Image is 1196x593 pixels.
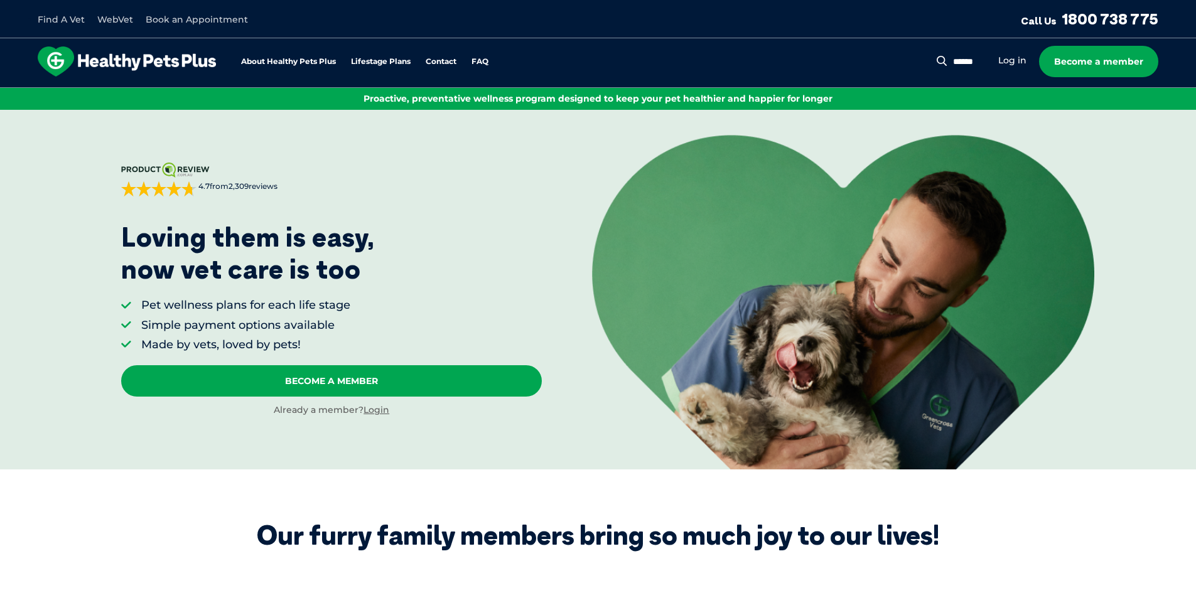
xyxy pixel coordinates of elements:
a: Become a member [1039,46,1158,77]
div: Already a member? [121,404,542,417]
a: About Healthy Pets Plus [241,58,336,66]
a: Find A Vet [38,14,85,25]
div: 4.7 out of 5 stars [121,181,197,196]
a: Become A Member [121,365,542,397]
span: Proactive, preventative wellness program designed to keep your pet healthier and happier for longer [364,93,832,104]
strong: 4.7 [198,181,210,191]
a: Lifestage Plans [351,58,411,66]
a: Book an Appointment [146,14,248,25]
span: 2,309 reviews [229,181,277,191]
div: Our furry family members bring so much joy to our lives! [257,520,939,551]
a: Log in [998,55,1026,67]
button: Search [934,55,950,67]
a: FAQ [471,58,488,66]
a: WebVet [97,14,133,25]
li: Simple payment options available [141,318,350,333]
a: 4.7from2,309reviews [121,163,542,196]
span: Call Us [1021,14,1057,27]
img: <p>Loving them is easy, <br /> now vet care is too</p> [592,135,1094,469]
a: Call Us1800 738 775 [1021,9,1158,28]
a: Contact [426,58,456,66]
img: hpp-logo [38,46,216,77]
li: Made by vets, loved by pets! [141,337,350,353]
span: from [197,181,277,192]
a: Login [364,404,389,415]
li: Pet wellness plans for each life stage [141,297,350,313]
p: Loving them is easy, now vet care is too [121,222,375,285]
